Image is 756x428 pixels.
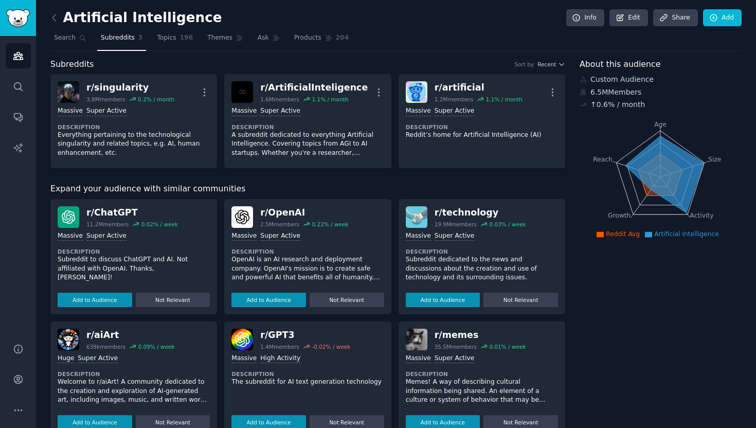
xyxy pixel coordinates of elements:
div: Huge [58,354,74,364]
img: singularity [58,81,79,103]
div: 1.1 % / month [312,96,348,103]
div: r/ aiArt [86,329,175,342]
dt: Description [406,123,558,131]
div: ↑ 0.6 % / month [590,99,645,110]
div: 6.5M Members [580,87,742,98]
span: Products [294,33,321,43]
div: Super Active [86,231,127,241]
button: Not Relevant [310,293,384,307]
button: Add to Audience [406,293,480,307]
div: r/ GPT3 [260,329,350,342]
span: Topics [157,33,176,43]
div: Massive [231,106,257,116]
img: GPT3 [231,329,253,350]
div: Massive [406,231,431,241]
dt: Description [58,370,210,378]
div: 0.01 % / week [489,343,526,350]
a: Themes [204,30,247,51]
div: 3.8M members [86,96,125,103]
div: Super Active [86,106,127,116]
div: r/ OpenAI [260,206,348,219]
a: Subreddits3 [97,30,146,51]
img: technology [406,206,427,228]
dt: Description [406,248,558,255]
div: 0.02 % / week [141,221,178,228]
span: Themes [207,33,232,43]
div: Super Active [260,231,300,241]
div: High Activity [260,354,300,364]
tspan: Size [708,155,721,163]
a: Share [653,9,697,27]
div: 1.4M members [260,343,299,350]
span: Subreddits [101,33,135,43]
div: Custom Audience [580,74,742,85]
img: memes [406,329,427,350]
p: Subreddit to discuss ChatGPT and AI. Not affiliated with OpenAI. Thanks, [PERSON_NAME]! [58,255,210,282]
div: Super Active [260,106,300,116]
div: r/ singularity [86,81,174,94]
p: Welcome to r/aiArt! A community dedicated to the creation and exploration of AI-generated art, in... [58,378,210,405]
img: OpenAI [231,206,253,228]
span: 3 [138,33,143,43]
button: Add to Audience [231,293,306,307]
div: Massive [406,354,431,364]
span: Subreddits [50,58,94,71]
div: 0.22 % / week [312,221,348,228]
span: 204 [336,33,349,43]
span: Artificial Intelligence [654,230,719,238]
div: 1.2M members [435,96,474,103]
img: artificial [406,81,427,103]
div: 1.1 % / month [486,96,523,103]
div: Super Active [435,106,475,116]
button: Not Relevant [483,293,558,307]
div: r/ memes [435,329,526,342]
button: Recent [537,61,565,68]
tspan: Age [654,121,667,128]
tspan: Activity [690,212,714,219]
dt: Description [231,370,384,378]
div: 1.6M members [260,96,299,103]
span: Search [54,33,76,43]
button: Not Relevant [136,293,210,307]
span: Reddit Avg [606,230,640,238]
p: A subreddit dedicated to everything Artificial Intelligence. Covering topics from AGI to AI start... [231,131,384,158]
a: ArtificialInteligencer/ArtificialInteligence1.6Mmembers1.1% / monthMassiveSuper ActiveDescription... [224,74,391,168]
dt: Description [58,123,210,131]
div: Massive [58,106,83,116]
div: Massive [231,231,257,241]
img: GummySearch logo [6,9,30,27]
div: 35.5M members [435,343,477,350]
p: Memes! A way of describing cultural information being shared. An element of a culture or system o... [406,378,558,405]
a: Edit [609,9,648,27]
a: Info [566,9,604,27]
dt: Description [406,370,558,378]
div: Sort by [514,61,534,68]
a: artificialr/artificial1.2Mmembers1.1% / monthMassiveSuper ActiveDescriptionReddit’s home for Arti... [399,74,565,168]
dt: Description [58,248,210,255]
dt: Description [231,248,384,255]
div: 0.09 % / week [138,343,174,350]
tspan: Reach [593,155,613,163]
div: Super Active [78,354,118,364]
div: -0.02 % / week [312,343,350,350]
div: 2.5M members [260,221,299,228]
div: r/ ChatGPT [86,206,178,219]
a: Topics196 [153,30,196,51]
div: Super Active [435,231,475,241]
div: Massive [58,231,83,241]
img: aiArt [58,329,79,350]
p: OpenAI is an AI research and deployment company. OpenAI's mission is to create safe and powerful ... [231,255,384,282]
p: Everything pertaining to the technological singularity and related topics, e.g. AI, human enhance... [58,131,210,158]
div: r/ ArtificialInteligence [260,81,368,94]
a: Search [50,30,90,51]
div: 0.2 % / month [138,96,174,103]
div: 0.03 % / week [489,221,526,228]
img: ArtificialInteligence [231,81,253,103]
div: Massive [231,354,257,364]
p: Subreddit dedicated to the news and discussions about the creation and use of technology and its ... [406,255,558,282]
dt: Description [231,123,384,131]
div: r/ technology [435,206,526,219]
h2: Artificial Intelligence [50,10,222,26]
p: Reddit’s home for Artificial Intelligence (AI) [406,131,558,140]
div: 639k members [86,343,125,350]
